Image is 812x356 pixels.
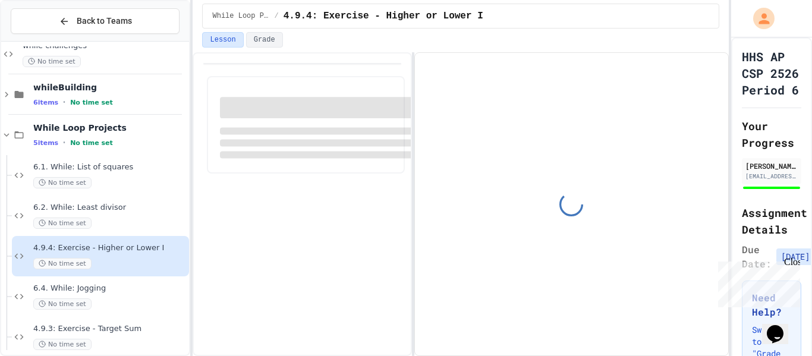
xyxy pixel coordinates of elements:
span: 6.1. While: List of squares [33,162,187,172]
span: 6.2. While: Least divisor [33,203,187,213]
span: / [274,11,278,21]
div: [EMAIL_ADDRESS][DOMAIN_NAME] [745,172,798,181]
span: 6 items [33,99,58,106]
span: 4.9.4: Exercise - Higher or Lower I [33,243,187,253]
span: 5 items [33,139,58,147]
iframe: chat widget [713,257,800,307]
span: Back to Teams [77,15,132,27]
span: Due Date: [742,242,772,271]
iframe: chat widget [762,308,800,344]
span: whileBuilding [33,82,187,93]
span: No time set [70,139,113,147]
span: while challenges [23,41,187,51]
span: • [63,138,65,147]
button: Back to Teams [11,8,180,34]
span: No time set [23,56,81,67]
span: 4.9.4: Exercise - Higher or Lower I [284,9,483,23]
span: While Loop Projects [33,122,187,133]
h2: Your Progress [742,118,801,151]
span: While Loop Projects [212,11,269,21]
span: No time set [33,258,92,269]
span: No time set [33,177,92,188]
span: • [63,97,65,107]
span: No time set [33,339,92,350]
div: [PERSON_NAME] [745,160,798,171]
div: Chat with us now!Close [5,5,82,75]
span: 6.4. While: Jogging [33,283,187,294]
button: Lesson [202,32,243,48]
div: My Account [741,5,778,32]
span: No time set [33,298,92,310]
button: Grade [246,32,283,48]
h1: HHS AP CSP 2526 Period 6 [742,48,801,98]
span: No time set [70,99,113,106]
h2: Assignment Details [742,204,801,238]
span: No time set [33,218,92,229]
span: 4.9.3: Exercise - Target Sum [33,324,187,334]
